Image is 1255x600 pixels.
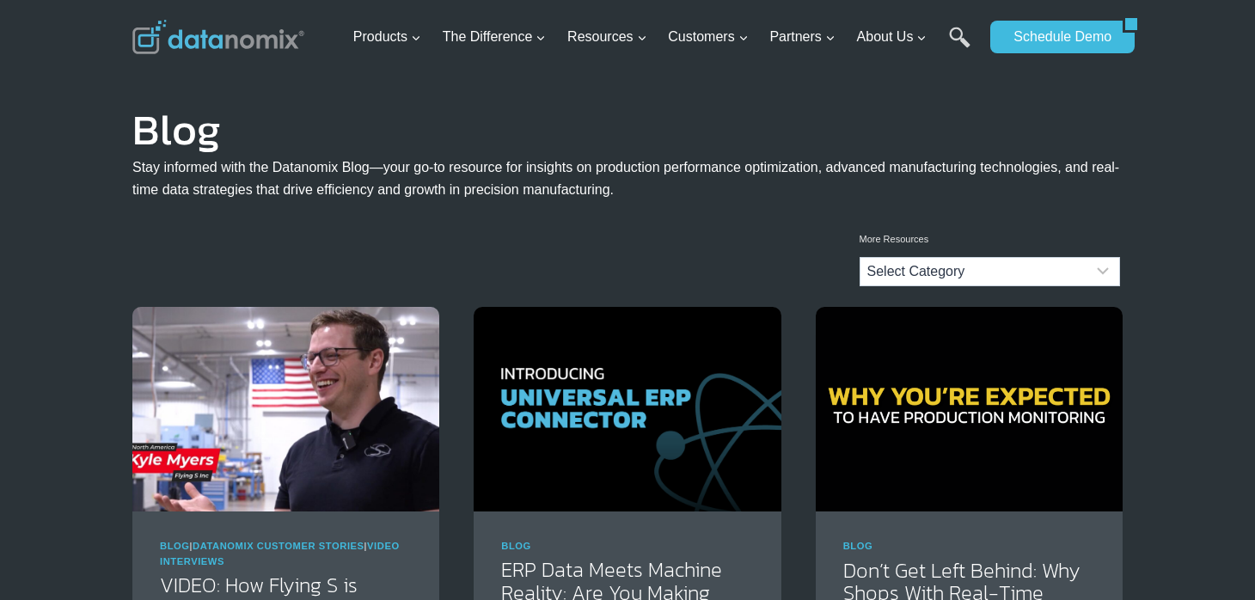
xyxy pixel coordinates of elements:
span: Products [353,26,421,48]
p: More Resources [860,232,1120,248]
span: Customers [668,26,748,48]
span: Resources [567,26,646,48]
span: | | [160,541,400,566]
a: Datanomix Customer Stories [193,541,364,551]
a: Video Interviews [160,541,400,566]
img: VIDEO: How Flying S is Turning Data into a Competitive Advantage with Datanomix Production Monito... [132,307,439,511]
nav: Primary Navigation [346,9,983,65]
a: Blog [843,541,873,551]
span: The Difference [443,26,547,48]
img: How the Datanomix Universal ERP Connector Transforms Job Performance & ERP Insights [474,307,781,511]
h1: Blog [132,117,1123,143]
span: About Us [857,26,927,48]
span: Partners [769,26,835,48]
a: Blog [501,541,531,551]
img: Don’t Get Left Behind: Why Shops With Real-Time Production Monitoring Win More Work [816,307,1123,511]
a: Blog [160,541,190,551]
p: Stay informed with the Datanomix Blog—your go-to resource for insights on production performance ... [132,156,1123,200]
a: Schedule Demo [990,21,1123,53]
a: Search [949,27,970,65]
img: Datanomix [132,20,304,54]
